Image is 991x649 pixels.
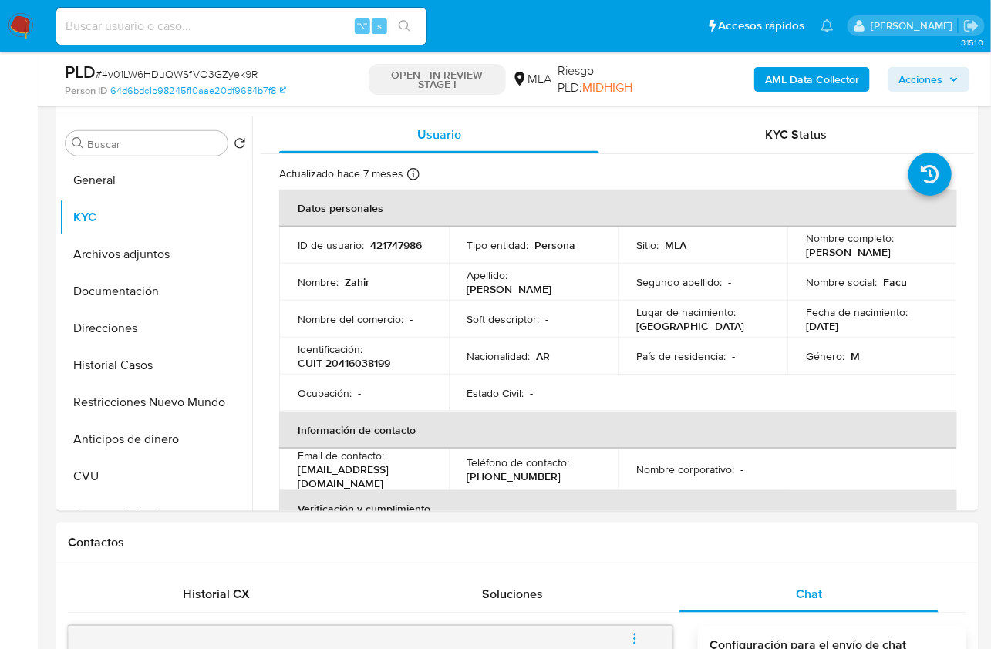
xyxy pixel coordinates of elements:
button: Historial Casos [59,347,252,384]
p: Apellido : [467,268,508,282]
span: ⌥ [356,18,368,33]
p: OPEN - IN REVIEW STAGE I [369,64,507,95]
span: Historial CX [183,585,250,603]
span: Accesos rápidos [719,18,805,34]
th: Datos personales [279,190,957,227]
p: ID de usuario : [298,238,364,252]
button: Cruces y Relaciones [59,495,252,532]
p: MLA [665,238,686,252]
p: [PERSON_NAME] [467,282,552,296]
button: Archivos adjuntos [59,236,252,273]
button: General [59,162,252,199]
h1: Contactos [68,535,966,550]
span: Riesgo PLD: [558,62,666,96]
p: Nacionalidad : [467,349,531,363]
p: Nombre del comercio : [298,312,403,326]
button: KYC [59,199,252,236]
p: Identificación : [298,342,362,356]
button: search-icon [389,15,420,37]
b: Person ID [65,84,107,98]
p: - [531,386,534,400]
p: Nombre completo : [806,231,894,245]
input: Buscar [87,137,221,151]
button: Direcciones [59,310,252,347]
button: Documentación [59,273,252,310]
p: - [728,275,731,289]
p: - [740,462,743,476]
p: Género : [806,349,844,363]
p: [PERSON_NAME] [806,245,891,259]
p: Facu [883,275,907,289]
p: Ocupación : [298,386,352,400]
p: Segundo apellido : [636,275,722,289]
p: - [732,349,735,363]
th: Información de contacto [279,412,957,449]
button: Anticipos de dinero [59,421,252,458]
p: M [851,349,860,363]
p: jian.marin@mercadolibre.com [871,18,958,33]
div: MLA [512,71,551,88]
p: AR [537,349,551,363]
b: PLD [65,59,96,84]
b: AML Data Collector [765,67,859,92]
span: MIDHIGH [582,79,632,96]
span: Usuario [417,126,461,143]
span: Soluciones [482,585,543,603]
p: Fecha de nacimiento : [806,305,908,319]
p: - [358,386,361,400]
a: Salir [963,18,979,34]
p: Tipo entidad : [467,238,529,252]
p: [GEOGRAPHIC_DATA] [636,319,744,333]
p: Estado Civil : [467,386,524,400]
p: Nombre corporativo : [636,462,734,476]
p: País de residencia : [636,349,726,363]
p: Zahir [345,275,369,289]
p: Nombre : [298,275,339,289]
p: Email de contacto : [298,449,384,462]
span: # 4v01LW6HDuQWSfVO3GZyek9R [96,66,258,82]
button: Buscar [72,137,84,150]
p: Nombre social : [806,275,877,289]
p: [DATE] [806,319,838,333]
button: AML Data Collector [754,67,870,92]
p: - [410,312,413,326]
p: CUIT 20416038199 [298,356,390,370]
p: Lugar de nacimiento : [636,305,736,319]
button: Volver al orden por defecto [234,137,246,154]
p: Persona [535,238,576,252]
th: Verificación y cumplimiento [279,490,957,527]
span: 3.151.0 [961,36,983,49]
p: Sitio : [636,238,659,252]
a: 64d6bdc1b98245f10aae20df9684b7f8 [110,84,286,98]
span: Acciones [899,67,943,92]
span: KYC Status [766,126,828,143]
input: Buscar usuario o caso... [56,16,426,36]
button: Restricciones Nuevo Mundo [59,384,252,421]
button: CVU [59,458,252,495]
button: Acciones [888,67,969,92]
a: Notificaciones [821,19,834,32]
p: 421747986 [370,238,422,252]
span: s [377,18,382,33]
p: Teléfono de contacto : [467,456,570,469]
p: Actualizado hace 7 meses [279,166,403,181]
p: [EMAIL_ADDRESS][DOMAIN_NAME] [298,462,424,490]
p: Soft descriptor : [467,312,540,326]
span: Chat [796,585,822,603]
p: [PHONE_NUMBER] [467,469,561,483]
p: - [546,312,549,326]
